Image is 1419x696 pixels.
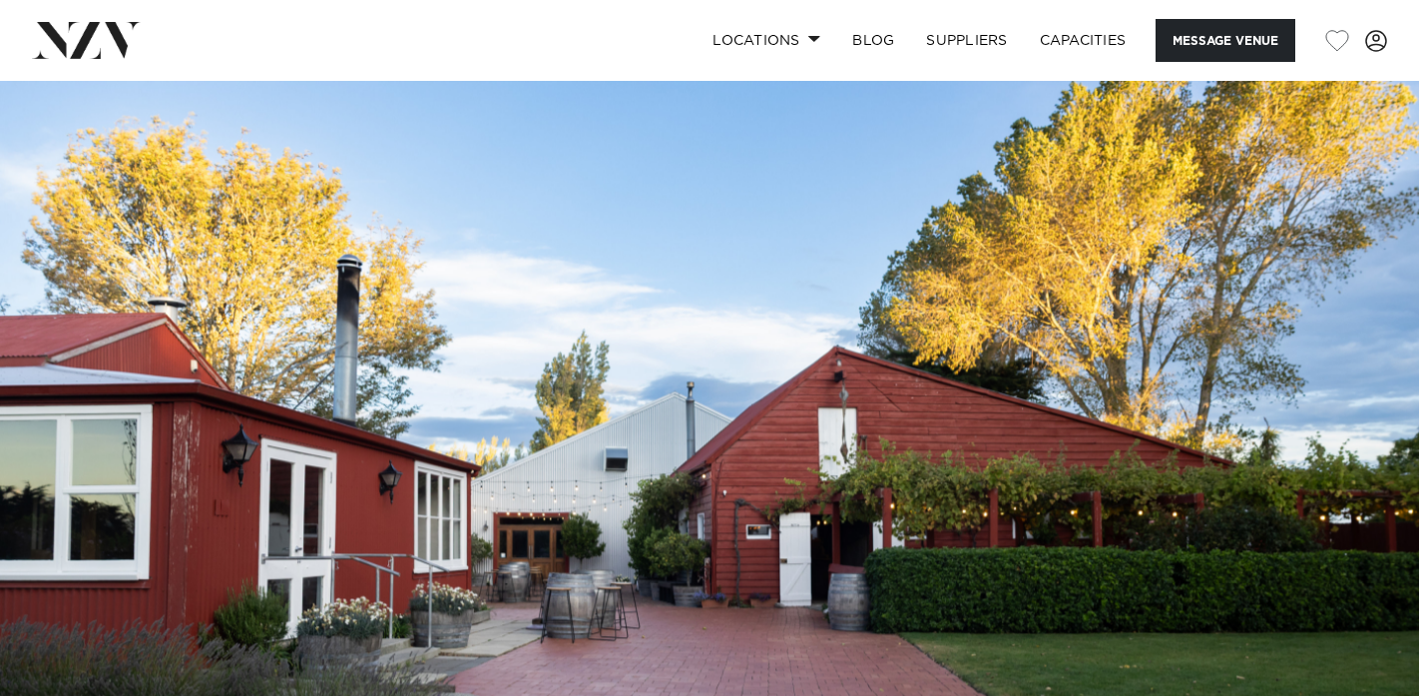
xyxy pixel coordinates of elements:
button: Message Venue [1156,19,1295,62]
img: nzv-logo.png [32,22,141,58]
a: SUPPLIERS [910,19,1023,62]
a: Capacities [1024,19,1143,62]
a: Locations [697,19,836,62]
a: BLOG [836,19,910,62]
